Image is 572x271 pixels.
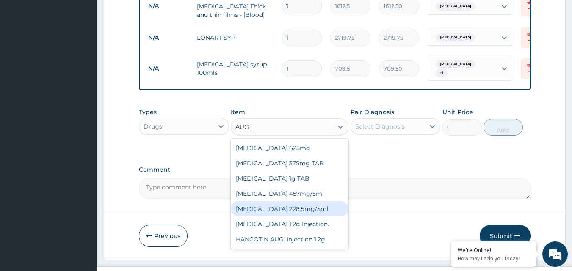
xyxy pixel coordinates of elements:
div: [MEDICAL_DATA] 1g TAB [231,171,348,186]
label: Pair Diagnosis [351,108,394,116]
label: Item [231,108,245,116]
p: How may I help you today? [458,255,530,262]
span: We're online! [49,82,117,167]
div: Minimize live chat window [139,4,159,25]
div: [MEDICAL_DATA] 457mg/5ml [231,186,348,201]
td: [MEDICAL_DATA] syrup 100mls [193,56,277,81]
td: N/A [144,61,193,77]
div: [MEDICAL_DATA] 1.2g Injection. [231,216,348,232]
div: [MEDICAL_DATA] 625mg [231,140,348,156]
textarea: Type your message and hit 'Enter' [4,181,161,211]
span: [MEDICAL_DATA] [436,2,475,11]
span: [MEDICAL_DATA] [436,33,475,42]
img: d_794563401_company_1708531726252_794563401 [16,42,34,63]
div: We're Online! [458,246,530,254]
div: [MEDICAL_DATA] 375mg TAB [231,156,348,171]
button: Previous [139,225,188,247]
td: LONART SYP [193,29,277,46]
div: HANCOTIN AUG. Injection 1.2g [231,232,348,247]
span: + 1 [436,69,448,77]
div: [MEDICAL_DATA] 228.5mg/5ml [231,201,348,216]
div: Chat with us now [44,47,142,58]
div: Select Diagnosis [355,122,405,131]
div: Drugs [144,122,162,131]
label: Unit Price [442,108,473,116]
span: [MEDICAL_DATA] [436,60,475,68]
label: Types [139,109,157,116]
td: N/A [144,30,193,46]
label: Comment [139,166,531,173]
button: Submit [480,225,531,247]
button: Add [484,119,523,136]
